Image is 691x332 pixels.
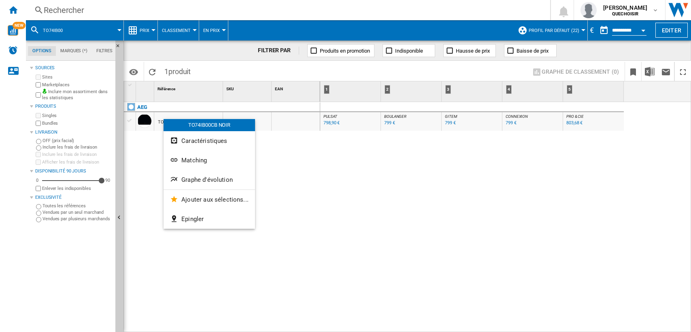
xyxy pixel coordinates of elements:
button: Ajouter aux sélections... [164,190,255,209]
span: Caractéristiques [181,137,227,145]
span: Matching [181,157,207,164]
span: Graphe d'évolution [181,176,233,183]
button: Matching [164,151,255,170]
span: Epingler [181,215,204,223]
button: Caractéristiques [164,131,255,151]
button: Epingler... [164,209,255,229]
button: Graphe d'évolution [164,170,255,189]
div: TO74IB00CB NOIR [164,119,255,131]
span: Ajouter aux sélections... [181,196,249,203]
